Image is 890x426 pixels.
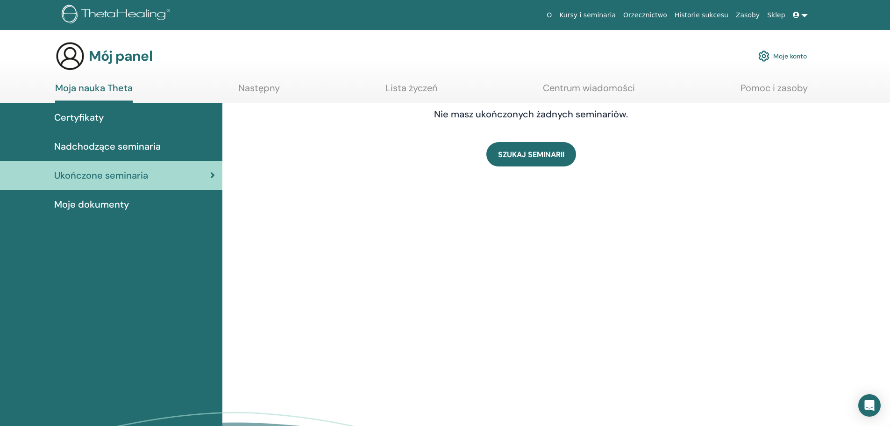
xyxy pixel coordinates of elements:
[54,169,148,181] font: Ukończone seminaria
[858,394,881,417] div: Otwórz komunikator interkomowy
[543,7,555,24] a: O
[385,82,437,101] a: Lista życzeń
[773,52,807,61] font: Moje konto
[89,47,152,65] font: Mój panel
[732,7,763,24] a: Zasoby
[238,82,280,101] a: Następny
[555,7,619,24] a: Kursy i seminaria
[767,11,785,19] font: Sklep
[62,5,173,26] img: logo.png
[619,7,671,24] a: Orzecznictwo
[736,11,760,19] font: Zasoby
[486,142,576,166] a: SZUKAJ SEMINARII
[238,82,280,94] font: Następny
[54,111,104,123] font: Certyfikaty
[543,82,635,94] font: Centrum wiadomości
[543,82,635,101] a: Centrum wiadomości
[434,108,628,120] font: Nie masz ukończonych żadnych seminariów.
[675,11,728,19] font: Historie sukcesu
[54,140,161,152] font: Nadchodzące seminaria
[54,198,129,210] font: Moje dokumenty
[55,41,85,71] img: generic-user-icon.jpg
[498,150,564,159] font: SZUKAJ SEMINARII
[385,82,437,94] font: Lista życzeń
[547,11,552,19] font: O
[671,7,732,24] a: Historie sukcesu
[559,11,616,19] font: Kursy i seminaria
[758,46,807,66] a: Moje konto
[758,48,769,64] img: cog.svg
[740,82,808,94] font: Pomoc i zasoby
[623,11,667,19] font: Orzecznictwo
[740,82,808,101] a: Pomoc i zasoby
[55,82,133,94] font: Moja nauka Theta
[55,82,133,103] a: Moja nauka Theta
[763,7,789,24] a: Sklep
